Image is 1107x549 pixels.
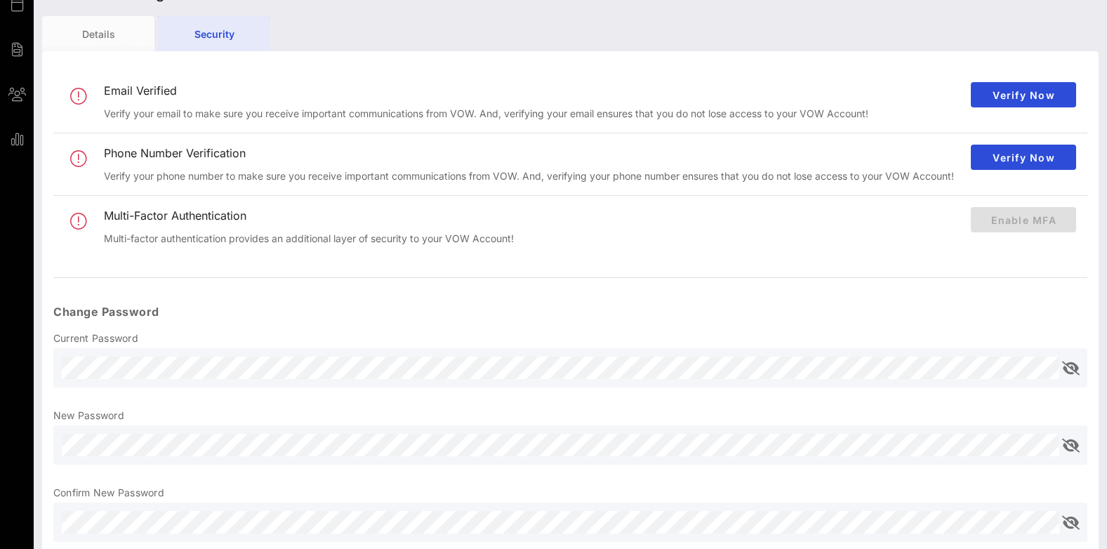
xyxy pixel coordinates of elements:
button: Verify Now [971,82,1076,107]
p: New Password [53,409,1087,423]
span: Verify Now [982,152,1065,164]
div: Verify your phone number to make sure you receive important communications from VOW. And, verifyi... [104,171,960,183]
p: Current Password [53,331,1087,345]
div: Phone Number Verification [104,147,960,160]
div: Verify your email to make sure you receive important communications from VOW. And, verifying your... [104,108,960,120]
div: Email Verified [104,84,960,98]
button: append icon [1062,439,1080,453]
p: Confirm New Password [53,486,1087,500]
span: Verify Now [982,89,1065,101]
button: Verify Now [971,145,1076,170]
div: Multi-factor authentication provides an additional layer of security to your VOW Account! [104,233,960,245]
div: Change Password [42,292,1087,331]
button: append icon [1062,516,1080,530]
div: Security [158,16,270,51]
button: append icon [1062,362,1080,376]
div: Multi-Factor Authentication [104,209,960,223]
div: Details [42,16,154,51]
